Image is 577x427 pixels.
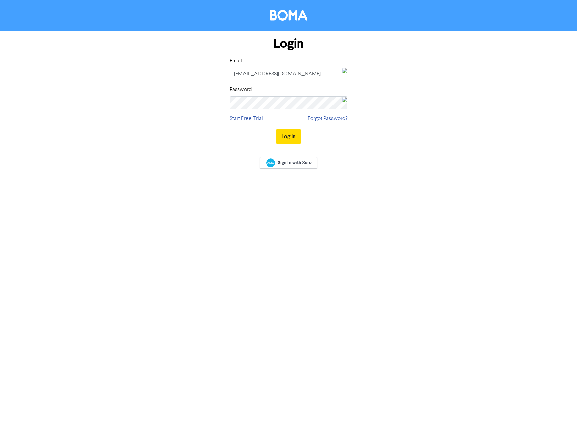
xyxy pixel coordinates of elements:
button: Log In [276,129,301,144]
a: Start Free Trial [230,115,263,123]
h1: Login [230,36,347,51]
label: Email [230,57,242,65]
span: Sign In with Xero [278,160,312,166]
label: Password [230,86,252,94]
img: BOMA Logo [270,10,307,21]
img: Xero logo [266,158,275,167]
a: Forgot Password? [308,115,347,123]
a: Sign In with Xero [260,157,317,169]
